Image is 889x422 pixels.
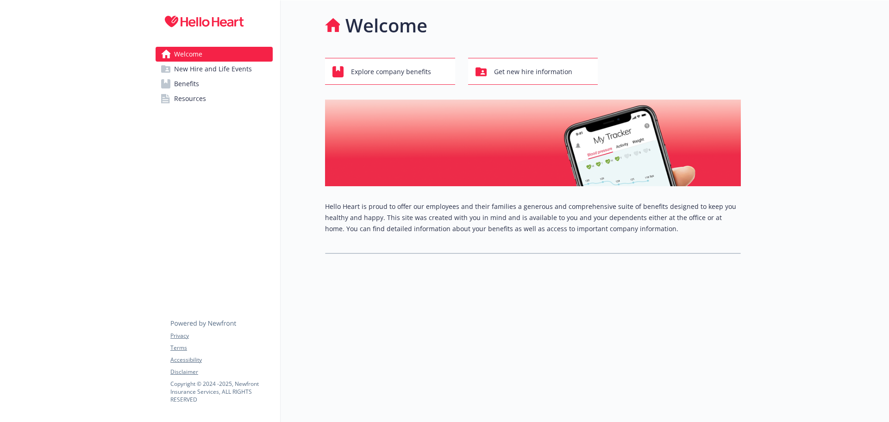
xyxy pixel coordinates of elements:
h1: Welcome [345,12,427,39]
span: Welcome [174,47,202,62]
a: Terms [170,344,272,352]
a: Accessibility [170,356,272,364]
button: Get new hire information [468,58,598,85]
span: Benefits [174,76,199,91]
button: Explore company benefits [325,58,455,85]
a: Benefits [156,76,273,91]
a: Privacy [170,332,272,340]
p: Hello Heart is proud to offer our employees and their families a generous and comprehensive suite... [325,201,741,234]
p: Copyright © 2024 - 2025 , Newfront Insurance Services, ALL RIGHTS RESERVED [170,380,272,403]
a: Disclaimer [170,368,272,376]
img: overview page banner [325,100,741,186]
span: Resources [174,91,206,106]
a: New Hire and Life Events [156,62,273,76]
a: Resources [156,91,273,106]
span: Get new hire information [494,63,572,81]
span: New Hire and Life Events [174,62,252,76]
span: Explore company benefits [351,63,431,81]
a: Welcome [156,47,273,62]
